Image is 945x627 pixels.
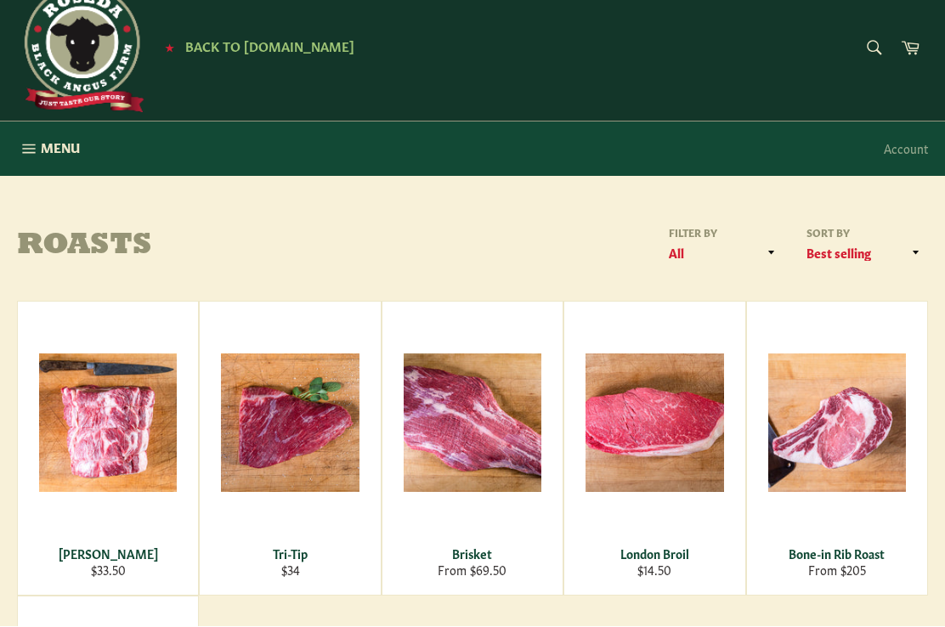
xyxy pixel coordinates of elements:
div: Bone-in Rib Roast [757,546,916,562]
div: Brisket [393,546,552,562]
label: Filter by [663,226,784,240]
img: London Broil [586,354,723,492]
a: Account [875,124,937,174]
span: Menu [41,139,80,157]
a: London Broil London Broil $14.50 [563,302,745,596]
div: $14.50 [575,562,734,579]
img: Bone-in Rib Roast [768,354,906,492]
a: ★ Back to [DOMAIN_NAME] [156,41,354,54]
div: $33.50 [29,562,188,579]
img: Brisket [404,354,541,492]
span: ★ [165,41,174,54]
img: Chuck Roast [39,354,177,492]
div: Tri-Tip [211,546,370,562]
div: $34 [211,562,370,579]
div: London Broil [575,546,734,562]
span: Back to [DOMAIN_NAME] [185,37,354,55]
a: Chuck Roast [PERSON_NAME] $33.50 [17,302,199,596]
a: Tri-Tip Tri-Tip $34 [199,302,381,596]
div: From $205 [757,562,916,579]
img: Tri-Tip [221,354,359,492]
div: [PERSON_NAME] [29,546,188,562]
div: From $69.50 [393,562,552,579]
label: Sort by [801,226,928,240]
a: Bone-in Rib Roast Bone-in Rib Roast From $205 [746,302,928,596]
h1: Roasts [17,230,472,264]
a: Brisket Brisket From $69.50 [382,302,563,596]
